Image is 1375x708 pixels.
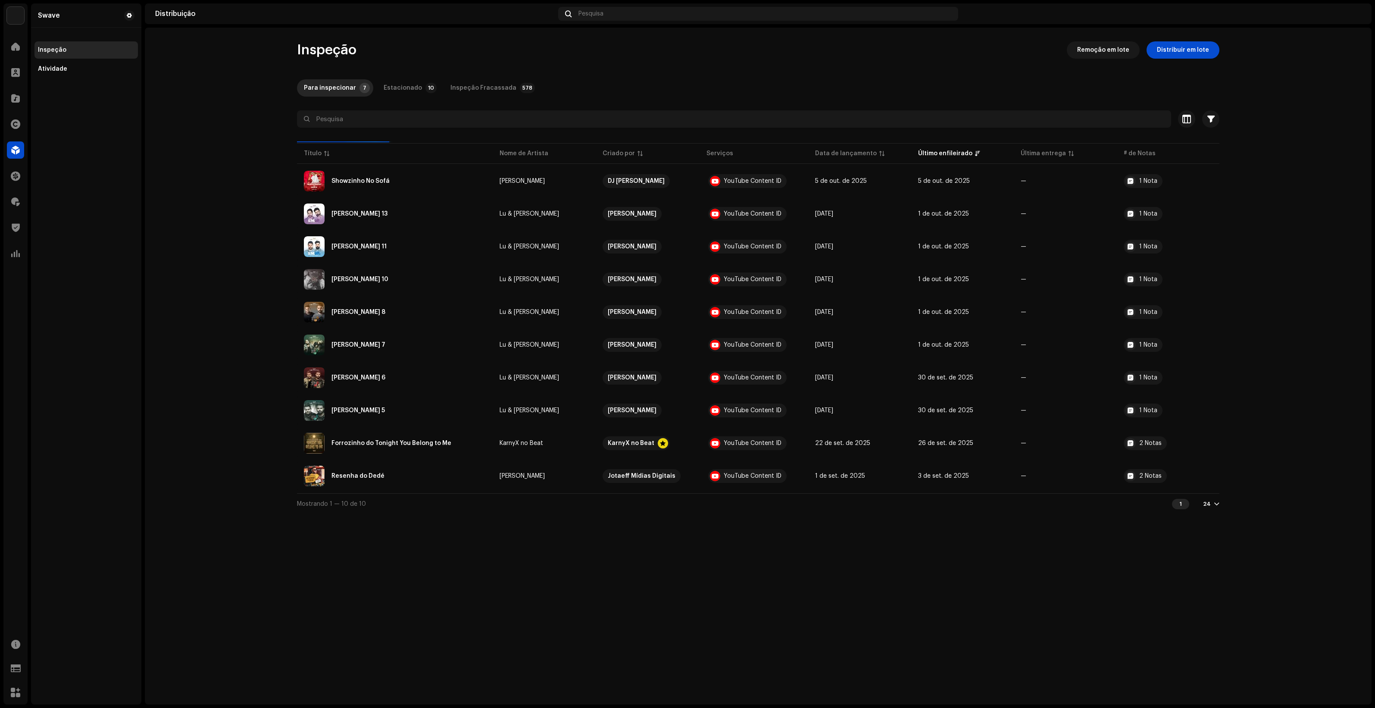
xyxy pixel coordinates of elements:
[815,407,833,414] span: 18 de jan. de 2014
[155,10,555,17] div: Distribuição
[500,440,543,446] div: KarnyX no Beat
[331,309,385,315] div: Sertanejo Mashup 8
[1021,473,1026,479] span: —
[918,276,969,282] span: 1 de out. de 2025
[1139,473,1162,479] div: 2 Notas
[815,178,867,184] span: 5 de out. de 2025
[500,407,588,414] span: Lu & Robertinho
[815,244,833,250] span: 18 de dez. de 2015
[34,60,138,78] re-m-nav-item: Atividade
[1021,375,1026,381] span: —
[500,211,559,217] div: Lu & [PERSON_NAME]
[603,305,693,319] span: Luiz Fernando Boneventi
[331,473,384,479] div: Resenha do Dedé
[608,305,656,319] div: [PERSON_NAME]
[918,178,970,184] span: 5 de out. de 2025
[304,149,322,158] div: Título
[1203,501,1211,508] div: 24
[1157,41,1209,59] span: Distribuir em lote
[297,501,366,507] span: Mostrando 1 — 10 de 10
[603,207,693,221] span: Luiz Fernando Boneventi
[384,79,422,97] div: Estacionado
[1139,342,1157,348] div: 1 Nota
[603,436,693,450] span: KarnyX no Beat
[304,236,325,257] img: 418ac866-14c5-41ca-aa90-3c72fae6b3e8
[500,407,559,414] div: Lu & [PERSON_NAME]
[1021,178,1026,184] span: —
[724,178,781,184] div: YouTube Content ID
[359,83,370,93] p-badge: 7
[304,302,325,323] img: d764c712-5e6d-4dbc-8905-175ae1f54250
[724,309,781,315] div: YouTube Content ID
[724,473,781,479] div: YouTube Content ID
[425,83,437,93] p-badge: 10
[500,211,588,217] span: Lu & Robertinho
[304,367,325,388] img: 6fbc8cd4-38f8-4ea3-8878-04d953442ba8
[918,309,969,315] span: 1 de out. de 2025
[815,473,865,479] span: 1 de set. de 2025
[7,7,24,24] img: 1710b61e-6121-4e79-a126-bcb8d8a2a180
[815,149,877,158] div: Data de lançamento
[815,375,833,381] span: 18 de abr. de 2014
[500,178,545,184] div: [PERSON_NAME]
[724,211,781,217] div: YouTube Content ID
[815,211,833,217] span: 18 de mai. de 2016
[918,211,969,217] span: 1 de out. de 2025
[34,41,138,59] re-m-nav-item: Inspeção
[500,342,559,348] div: Lu & [PERSON_NAME]
[1139,440,1162,446] div: 2 Notas
[304,466,325,486] img: ee75433b-3d13-4802-a8fa-9346757c7d49
[1139,244,1157,250] div: 1 Nota
[331,342,385,348] div: Sertanejo Mashup 7
[304,269,325,290] img: 13cbcb29-b3c2-416d-bba4-8eee261f2293
[1021,342,1026,348] span: —
[603,338,693,352] span: Luiz Fernando Boneventi
[297,110,1171,128] input: Pesquisa
[608,371,656,385] div: [PERSON_NAME]
[500,309,588,315] span: Lu & Robertinho
[331,178,390,184] div: Showzinho No Sofá
[331,440,451,446] div: Forrozinho do Tonight You Belong to Me
[1021,211,1026,217] span: —
[38,66,67,72] div: Atividade
[500,375,559,381] div: Lu & [PERSON_NAME]
[500,309,559,315] div: Lu & [PERSON_NAME]
[578,10,603,17] span: Pesquisa
[304,204,325,224] img: b318345a-4cb6-423e-80b4-9d1a7198546b
[1139,375,1157,381] div: 1 Nota
[331,211,387,217] div: Sertanejo Mashup 13
[724,244,781,250] div: YouTube Content ID
[1139,178,1157,184] div: 1 Nota
[1139,309,1157,315] div: 1 Nota
[1139,276,1157,282] div: 1 Nota
[608,469,675,483] div: Jotaeff Mídias Digitais
[815,440,870,446] span: 22 de set. de 2025
[1172,499,1189,509] div: 1
[500,244,588,250] span: Lu & Robertinho
[815,342,833,348] span: 18 de jul. de 2014
[500,375,588,381] span: Lu & Robertinho
[1077,41,1129,59] span: Remoção em lote
[1067,41,1140,59] button: Remoção em lote
[500,473,545,479] div: [PERSON_NAME]
[608,174,665,188] div: DJ [PERSON_NAME]
[304,400,325,421] img: 7b0fbc8a-4086-4510-87e4-7c2ba3c45ae6
[500,276,588,282] span: Lu & Robertinho
[918,149,972,158] div: Último enfileirado
[603,174,693,188] span: DJ Paiva
[450,79,516,97] div: Inspeção Fracassada
[331,407,385,414] div: Sertanejo Mashup 5
[603,273,693,286] span: Luiz Fernando Boneventi
[304,79,356,97] div: Para inspecionar
[1021,244,1026,250] span: —
[500,473,588,479] span: Dedé Castro
[815,276,833,282] span: 18 de ago. de 2015
[331,375,385,381] div: Sertanejo Mashup 6
[724,375,781,381] div: YouTube Content ID
[520,83,535,93] p-badge: 578
[724,276,781,282] div: YouTube Content ID
[304,433,325,454] img: cd23bc75-381d-4e70-a4fd-fd4aafe3fa89
[603,469,693,483] span: Jotaeff Mídias Digitais
[1347,7,1361,21] img: c3ace681-228d-4631-9f26-36716aff81b7
[38,12,60,19] div: Swave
